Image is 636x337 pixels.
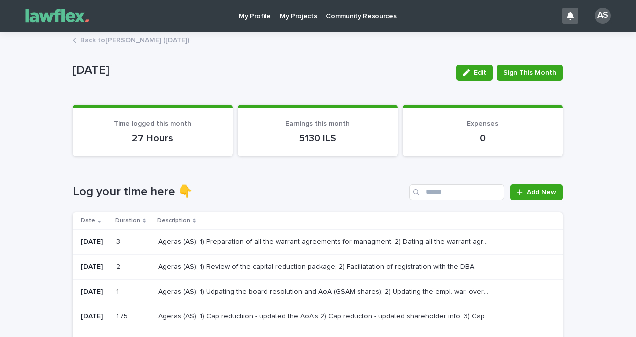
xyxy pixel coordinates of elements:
[497,65,563,81] button: Sign This Month
[20,6,95,26] img: Gnvw4qrBSHOAfo8VMhG6
[503,68,556,78] span: Sign This Month
[116,286,121,296] p: 1
[85,132,221,144] p: 27 Hours
[595,8,611,24] div: AS
[285,120,350,127] span: Earnings this month
[81,215,95,226] p: Date
[527,189,556,196] span: Add New
[415,132,551,144] p: 0
[250,132,386,144] p: 5130 ILS
[467,120,498,127] span: Expenses
[73,304,563,329] tr: [DATE]1.751.75 Ageras (AS): 1) Cap reductiion - updated the AoA's 2) Cap reducton - updated share...
[510,184,563,200] a: Add New
[116,261,122,271] p: 2
[158,310,494,321] p: Ageras (AS): 1) Cap reductiion - updated the AoA's 2) Cap reducton - updated shareholder info; 3)...
[81,238,108,246] p: [DATE]
[474,69,486,76] span: Edit
[114,120,191,127] span: Time logged this month
[81,312,108,321] p: [DATE]
[73,185,405,199] h1: Log your time here 👇
[73,279,563,304] tr: [DATE]11 Ageras (AS): 1) Udpating the board resolution and AoA (GSAM shares); 2) Updating the emp...
[456,65,493,81] button: Edit
[116,236,122,246] p: 3
[409,184,504,200] input: Search
[73,254,563,279] tr: [DATE]22 Ageras (AS): 1) Review of the capital reduction package; 2) Faciliatation of registratio...
[80,34,189,45] a: Back to[PERSON_NAME] ([DATE])
[115,215,140,226] p: Duration
[158,236,494,246] p: Ageras (AS): 1) Preparation of all the warrant agreements for managment. 2) Dating all the warran...
[73,229,563,254] tr: [DATE]33 Ageras (AS): 1) Preparation of all the warrant agreements for managment. 2) Dating all t...
[81,288,108,296] p: [DATE]
[116,310,130,321] p: 1.75
[158,286,494,296] p: Ageras (AS): 1) Udpating the board resolution and AoA (GSAM shares); 2) Updating the empl. war. o...
[158,261,478,271] p: Ageras (AS): 1) Review of the capital reduction package; 2) Faciliatation of registration with th...
[73,63,448,78] p: [DATE]
[81,263,108,271] p: [DATE]
[157,215,190,226] p: Description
